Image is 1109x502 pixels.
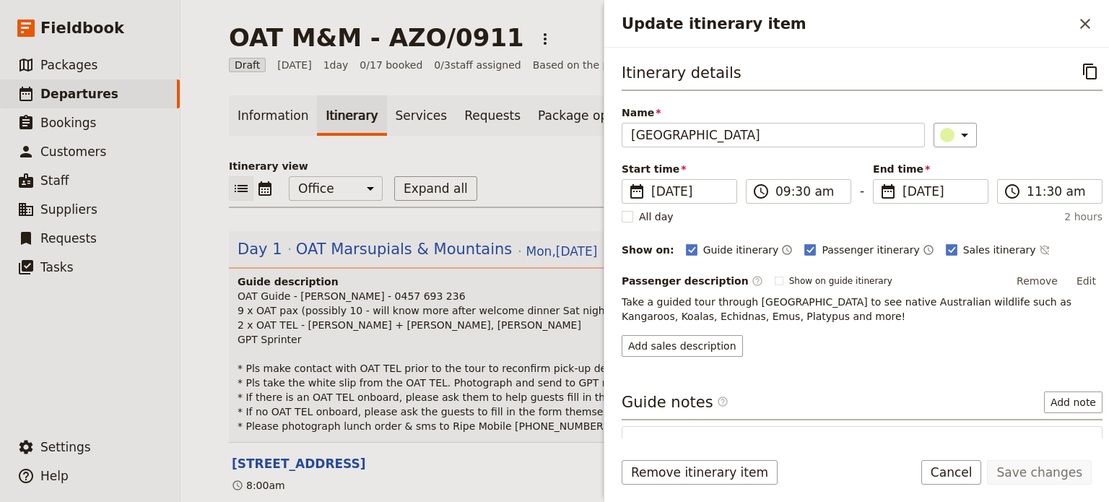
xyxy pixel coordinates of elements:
[921,460,982,485] button: Cancel
[703,243,779,257] span: Guide itinerary
[934,123,977,147] button: ​
[40,173,69,188] span: Staff
[238,238,597,260] button: Edit day information
[903,183,979,200] span: [DATE]
[639,209,674,224] span: All day
[1044,391,1103,413] button: Add note
[631,438,969,452] button: [PERSON_NAME][GEOGRAPHIC_DATA], [GEOGRAPHIC_DATA]
[752,183,770,200] span: ​
[40,469,69,483] span: Help
[622,391,729,413] h3: Guide notes
[238,274,1055,289] h4: Guide description
[879,183,897,200] span: ​
[1027,183,1093,200] input: ​
[622,295,1103,324] p: Take a guided tour through [GEOGRAPHIC_DATA] to see native Australian wildlife such as Kangaroos,...
[1064,209,1103,224] span: 2 hours
[229,23,524,52] h1: OAT M&M - AZO/0911
[873,162,988,176] span: End time
[296,238,513,260] span: OAT Marsupials & Mountains
[860,182,864,204] span: -
[229,176,253,201] button: List view
[533,27,557,51] button: Actions
[622,123,925,147] input: Name
[622,460,778,485] button: Remove itinerary item
[394,176,477,201] button: Expand all
[40,260,74,274] span: Tasks
[651,183,728,200] span: [DATE]
[752,275,763,287] span: ​
[40,116,96,130] span: Bookings
[1004,183,1021,200] span: ​
[253,176,277,201] button: Calendar view
[229,159,1061,173] p: Itinerary view
[1010,270,1064,292] button: Remove
[622,335,743,357] button: Add sales description
[923,241,934,259] button: Time shown on passenger itinerary
[529,95,646,136] a: Package options
[229,95,317,136] a: Information
[941,126,973,144] div: ​
[781,241,793,259] button: Time shown on guide itinerary
[987,460,1092,485] button: Save changes
[40,58,97,72] span: Packages
[1039,241,1051,259] button: Time not shown on sales itinerary
[40,144,106,159] span: Customers
[1073,12,1097,36] button: Close drawer
[232,455,366,472] button: Edit this itinerary item
[775,183,842,200] input: ​
[622,105,925,120] span: Name
[40,17,124,39] span: Fieldbook
[533,58,729,72] span: Based on the package:
[277,58,311,72] span: [DATE]
[434,58,521,72] span: 0 / 3 staff assigned
[622,243,674,257] div: Show on:
[456,95,529,136] a: Requests
[717,396,729,407] span: ​
[622,162,737,176] span: Start time
[622,62,741,84] h3: Itinerary details
[238,289,1055,433] p: OAT Guide - [PERSON_NAME] - 0457 693 236 9 x OAT pax (possibly 10 - will know more after welcome ...
[717,396,729,413] span: ​
[360,58,422,72] span: 0/17 booked
[963,243,1036,257] span: Sales itinerary
[40,440,91,454] span: Settings
[40,87,118,101] span: Departures
[1078,59,1103,84] button: Copy itinerary item
[822,243,919,257] span: Passenger itinerary
[526,243,598,260] span: Mon , [DATE]
[323,58,349,72] span: 1 day
[232,478,285,493] div: 8:00am
[229,58,266,72] span: Draft
[317,95,386,136] a: Itinerary
[789,275,892,287] span: Show on guide itinerary
[387,95,456,136] a: Services
[628,183,645,200] span: ​
[238,238,282,260] span: Day 1
[622,13,1073,35] h2: Update itinerary item
[1069,433,1093,457] button: Actions
[40,231,97,246] span: Requests
[622,274,763,288] label: Passenger description
[1070,270,1103,292] button: Edit
[40,202,97,217] span: Suppliers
